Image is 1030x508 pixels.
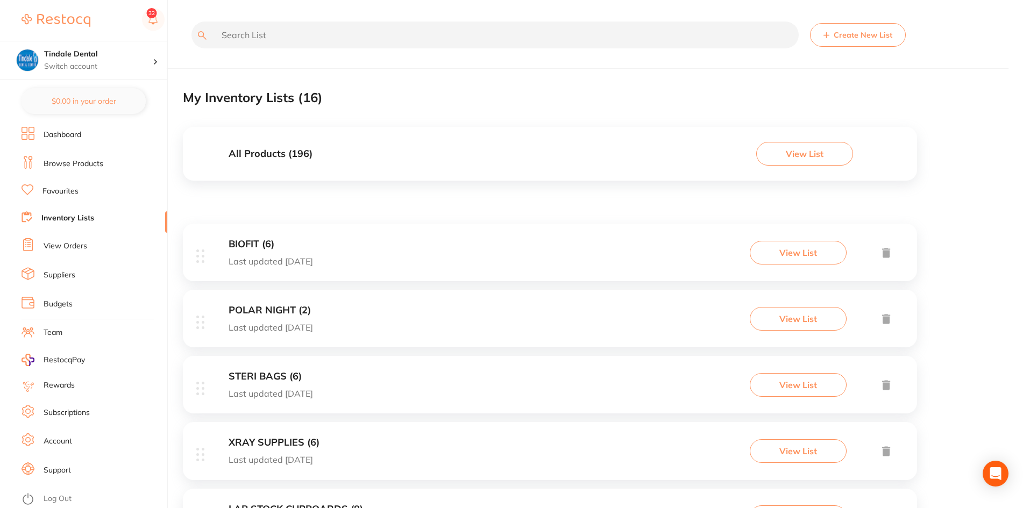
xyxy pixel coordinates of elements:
p: Last updated [DATE] [229,455,319,464]
div: BIOFIT (6)Last updated [DATE]View List [183,224,917,290]
a: View Orders [44,241,87,252]
button: $0.00 in your order [22,88,146,114]
a: Rewards [44,380,75,391]
button: View List [750,307,847,331]
img: Tindale Dental [17,49,38,71]
h3: POLAR NIGHT (2) [229,305,313,316]
input: Search List [191,22,799,48]
span: RestocqPay [44,355,85,366]
a: Favourites [42,186,79,197]
h3: XRAY SUPPLIES (6) [229,437,319,448]
img: RestocqPay [22,354,34,366]
div: XRAY SUPPLIES (6)Last updated [DATE]View List [183,422,917,488]
h4: Tindale Dental [44,49,153,60]
a: Inventory Lists [41,213,94,224]
button: Create New List [810,23,906,47]
img: Restocq Logo [22,14,90,27]
h3: STERI BAGS (6) [229,371,313,382]
a: RestocqPay [22,354,85,366]
p: Last updated [DATE] [229,389,313,398]
a: Dashboard [44,130,81,140]
h3: All Products ( 196 ) [229,148,312,160]
h3: BIOFIT (6) [229,239,313,250]
button: View List [756,142,853,166]
button: View List [750,241,847,264]
a: Support [44,465,71,476]
button: View List [750,439,847,463]
button: View List [750,373,847,397]
p: Last updated [DATE] [229,323,313,332]
button: Log Out [22,491,164,508]
div: POLAR NIGHT (2)Last updated [DATE]View List [183,290,917,356]
a: Browse Products [44,159,103,169]
a: Team [44,327,62,338]
a: Subscriptions [44,407,90,418]
a: Suppliers [44,270,75,281]
a: Budgets [44,299,73,310]
a: Account [44,436,72,447]
div: Open Intercom Messenger [983,461,1008,486]
a: Log Out [44,493,72,504]
p: Last updated [DATE] [229,256,313,266]
div: STERI BAGS (6)Last updated [DATE]View List [183,356,917,422]
a: Restocq Logo [22,8,90,33]
p: Switch account [44,61,153,72]
h2: My Inventory Lists ( 16 ) [183,90,323,105]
